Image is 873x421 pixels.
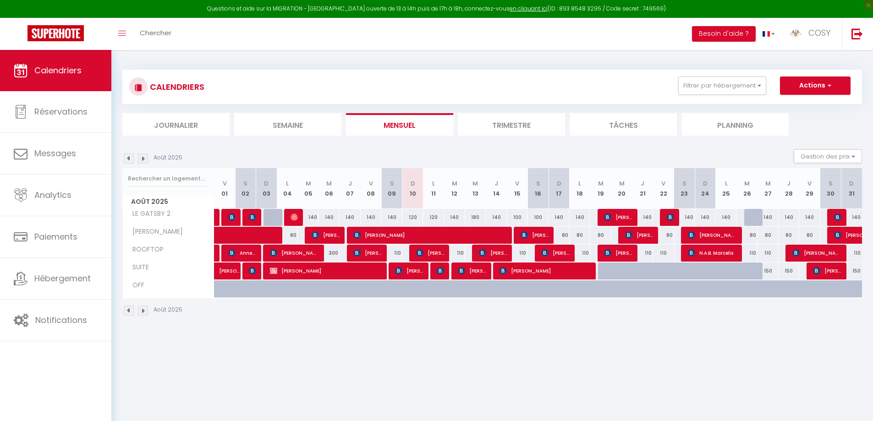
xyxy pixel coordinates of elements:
[34,65,82,76] span: Calendriers
[228,208,235,226] span: [PERSON_NAME]
[369,179,373,188] abbr: V
[808,27,830,38] span: COSY
[486,168,507,209] th: 14
[416,244,444,262] span: [PERSON_NAME]
[124,227,185,237] span: [PERSON_NAME]
[688,226,737,244] span: [PERSON_NAME]
[479,244,507,262] span: [PERSON_NAME]
[632,209,653,226] div: 140
[235,168,256,209] th: 02
[465,209,486,226] div: 180
[570,113,677,136] li: Tâches
[521,226,549,244] span: [PERSON_NAME]
[758,245,779,262] div: 110
[402,168,423,209] th: 10
[507,245,528,262] div: 110
[695,168,716,209] th: 24
[799,227,820,244] div: 80
[312,226,340,244] span: [PERSON_NAME]
[361,168,382,209] th: 08
[744,179,750,188] abbr: M
[703,179,708,188] abbr: D
[472,179,478,188] abbr: M
[813,262,841,279] span: [PERSON_NAME]
[625,226,653,244] span: [PERSON_NAME]
[219,257,240,275] span: [PERSON_NAME]
[34,106,88,117] span: Réservations
[243,179,247,188] abbr: S
[298,209,319,226] div: 140
[348,179,352,188] abbr: J
[841,245,862,262] div: 110
[807,179,812,188] abbr: V
[340,209,361,226] div: 140
[395,262,423,279] span: [PERSON_NAME]
[381,209,402,226] div: 140
[122,113,230,136] li: Journalier
[458,262,486,279] span: [PERSON_NAME]
[841,262,862,279] div: 150
[318,209,340,226] div: 140
[779,227,800,244] div: 80
[716,168,737,209] th: 25
[604,244,632,262] span: [PERSON_NAME]
[500,262,591,279] span: [PERSON_NAME]
[779,209,800,226] div: 140
[286,179,289,188] abbr: L
[381,168,402,209] th: 09
[758,209,779,226] div: 140
[598,179,604,188] abbr: M
[154,306,182,314] p: Août 2025
[444,245,465,262] div: 110
[340,168,361,209] th: 07
[578,179,581,188] abbr: L
[789,26,802,40] img: ...
[653,168,674,209] th: 22
[590,227,611,244] div: 80
[326,179,332,188] abbr: M
[527,168,549,209] th: 16
[148,77,204,97] h3: CALENDRIERS
[619,179,625,188] abbr: M
[549,168,570,209] th: 17
[632,168,653,209] th: 21
[653,227,674,244] div: 80
[570,209,591,226] div: 140
[758,168,779,209] th: 27
[782,18,842,50] a: ... COSY
[829,179,833,188] abbr: S
[549,209,570,226] div: 140
[507,168,528,209] th: 15
[632,245,653,262] div: 110
[277,168,298,209] th: 04
[234,113,341,136] li: Semaine
[318,245,340,262] div: 300
[590,168,611,209] th: 19
[318,168,340,209] th: 06
[214,168,236,209] th: 01
[780,77,851,95] button: Actions
[270,244,319,262] span: [PERSON_NAME]
[758,262,779,279] div: 150
[688,244,737,262] span: N.A.B. Marcelis
[792,244,841,262] span: [PERSON_NAME]
[214,262,236,280] a: [PERSON_NAME]
[465,168,486,209] th: 13
[432,179,435,188] abbr: L
[34,148,76,159] span: Messages
[695,209,716,226] div: 140
[541,244,569,262] span: [PERSON_NAME]
[140,28,171,38] span: Chercher
[423,168,444,209] th: 11
[124,262,159,273] span: SUITE
[402,209,423,226] div: 120
[123,195,214,208] span: Août 2025
[353,226,508,244] span: [PERSON_NAME]
[486,209,507,226] div: 140
[570,245,591,262] div: 110
[270,262,382,279] span: [PERSON_NAME]
[787,179,791,188] abbr: J
[692,26,756,42] button: Besoin d'aide ?
[570,168,591,209] th: 18
[779,168,800,209] th: 28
